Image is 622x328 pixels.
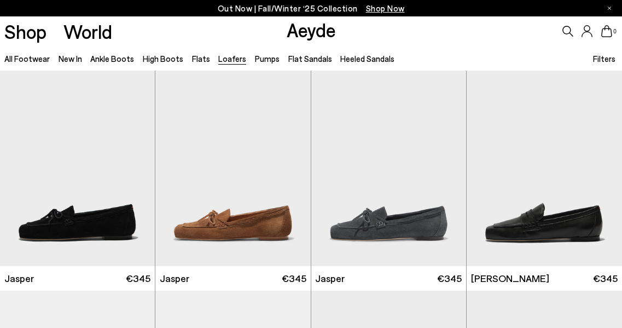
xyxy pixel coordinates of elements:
[340,54,394,64] a: Heeled Sandals
[467,266,622,291] a: [PERSON_NAME] €345
[437,272,462,285] span: €345
[4,54,50,64] a: All Footwear
[155,71,310,266] img: Jasper Moccasin Loafers
[593,272,618,285] span: €345
[311,71,466,266] img: Jasper Moccasin Loafers
[467,71,622,266] img: Lana Moccasin Loafers
[90,54,134,64] a: Ankle Boots
[218,54,246,64] a: Loafers
[160,272,189,285] span: Jasper
[282,272,306,285] span: €345
[63,22,112,41] a: World
[593,54,615,64] span: Filters
[218,2,405,15] p: Out Now | Fall/Winter ‘25 Collection
[192,54,210,64] a: Flats
[311,266,466,291] a: Jasper €345
[4,22,46,41] a: Shop
[612,28,618,34] span: 0
[287,18,336,41] a: Aeyde
[255,54,280,64] a: Pumps
[288,54,332,64] a: Flat Sandals
[155,266,310,291] a: Jasper €345
[59,54,82,64] a: New In
[601,25,612,37] a: 0
[366,3,405,13] span: Navigate to /collections/new-in
[4,272,34,285] span: Jasper
[143,54,183,64] a: High Boots
[471,272,549,285] span: [PERSON_NAME]
[126,272,150,285] span: €345
[315,272,345,285] span: Jasper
